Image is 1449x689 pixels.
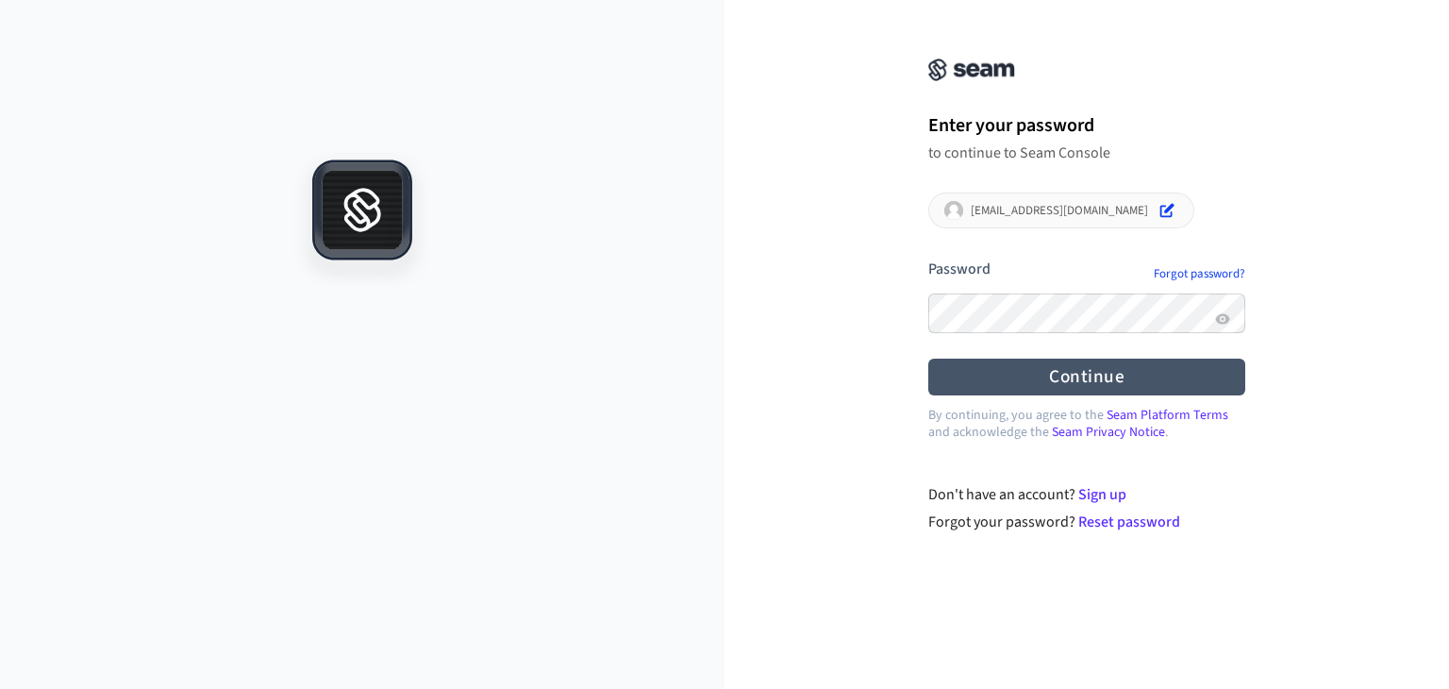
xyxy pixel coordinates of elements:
[928,359,1245,395] button: Continue
[928,511,1246,533] div: Forgot your password?
[928,143,1245,162] p: to continue to Seam Console
[1078,484,1126,505] a: Sign up
[928,111,1245,140] h1: Enter your password
[1052,423,1165,442] a: Seam Privacy Notice
[1107,406,1228,425] a: Seam Platform Terms
[971,203,1148,218] p: [EMAIL_ADDRESS][DOMAIN_NAME]
[1156,199,1178,222] button: Edit
[928,59,1015,81] img: Seam Console
[928,407,1245,441] p: By continuing, you agree to the and acknowledge the .
[1211,308,1234,330] button: Show password
[928,483,1246,506] div: Don't have an account?
[1154,266,1245,281] a: Forgot password?
[928,259,991,279] label: Password
[1078,512,1180,532] a: Reset password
